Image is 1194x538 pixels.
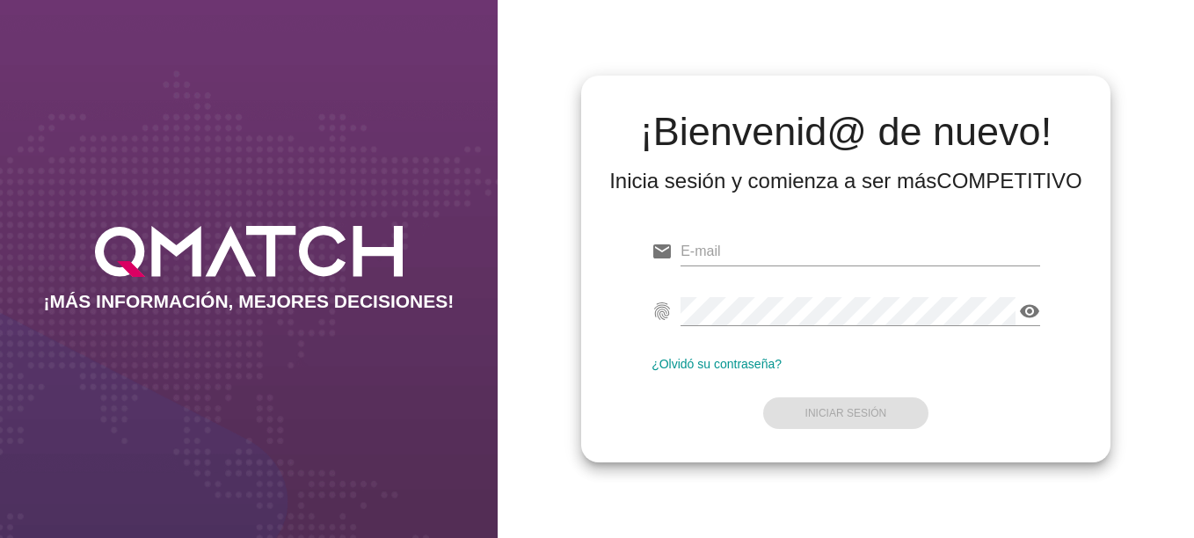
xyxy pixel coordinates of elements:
[609,111,1082,153] h2: ¡Bienvenid@ de nuevo!
[609,167,1082,195] div: Inicia sesión y comienza a ser más
[652,357,782,371] a: ¿Olvidó su contraseña?
[652,301,673,322] i: fingerprint
[681,237,1040,265] input: E-mail
[936,169,1081,193] strong: COMPETITIVO
[652,241,673,262] i: email
[1019,301,1040,322] i: visibility
[44,291,455,312] h2: ¡MÁS INFORMACIÓN, MEJORES DECISIONES!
